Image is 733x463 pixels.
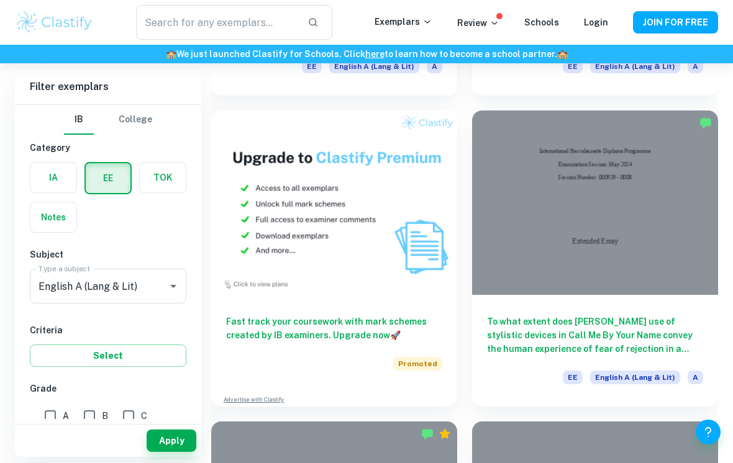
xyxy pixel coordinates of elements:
[427,60,442,73] span: A
[119,105,152,135] button: College
[688,60,703,73] span: A
[64,105,94,135] button: IB
[136,5,298,40] input: Search for any exemplars...
[211,110,457,295] img: Thumbnail
[30,163,76,192] button: IA
[375,15,432,29] p: Exemplars
[63,409,69,423] span: A
[30,323,186,337] h6: Criteria
[365,49,385,59] a: here
[147,429,196,452] button: Apply
[141,409,147,423] span: C
[590,60,680,73] span: English A (Lang & Lit)
[439,428,451,440] div: Premium
[329,60,419,73] span: English A (Lang & Lit)
[421,428,434,440] img: Marked
[2,47,731,61] h6: We just launched Clastify for Schools. Click to learn how to become a school partner.
[524,17,559,27] a: Schools
[15,70,201,104] h6: Filter exemplars
[30,344,186,367] button: Select
[590,371,680,384] span: English A (Lang & Lit)
[390,330,401,340] span: 🚀
[30,382,186,395] h6: Grade
[30,141,186,155] h6: Category
[563,371,583,384] span: EE
[39,263,90,274] label: Type a subject
[102,409,108,423] span: B
[699,117,712,129] img: Marked
[140,163,186,192] button: TOK
[165,277,182,295] button: Open
[226,315,442,342] h6: Fast track your coursework with mark schemes created by IB examiners. Upgrade now
[393,357,442,371] span: Promoted
[224,395,284,404] a: Advertise with Clastify
[563,60,583,73] span: EE
[472,110,718,407] a: To what extent does [PERSON_NAME] use of stylistic devices in Call Me By Your Name convey the hum...
[166,49,176,59] span: 🏫
[30,202,76,232] button: Notes
[633,11,718,34] button: JOIN FOR FREE
[487,315,703,356] h6: To what extent does [PERSON_NAME] use of stylistic devices in Call Me By Your Name convey the hum...
[696,420,721,444] button: Help and Feedback
[457,16,499,30] p: Review
[15,10,94,35] img: Clastify logo
[64,105,152,135] div: Filter type choice
[302,60,322,73] span: EE
[688,371,703,384] span: A
[557,49,568,59] span: 🏫
[584,17,608,27] a: Login
[86,163,130,193] button: EE
[30,248,186,261] h6: Subject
